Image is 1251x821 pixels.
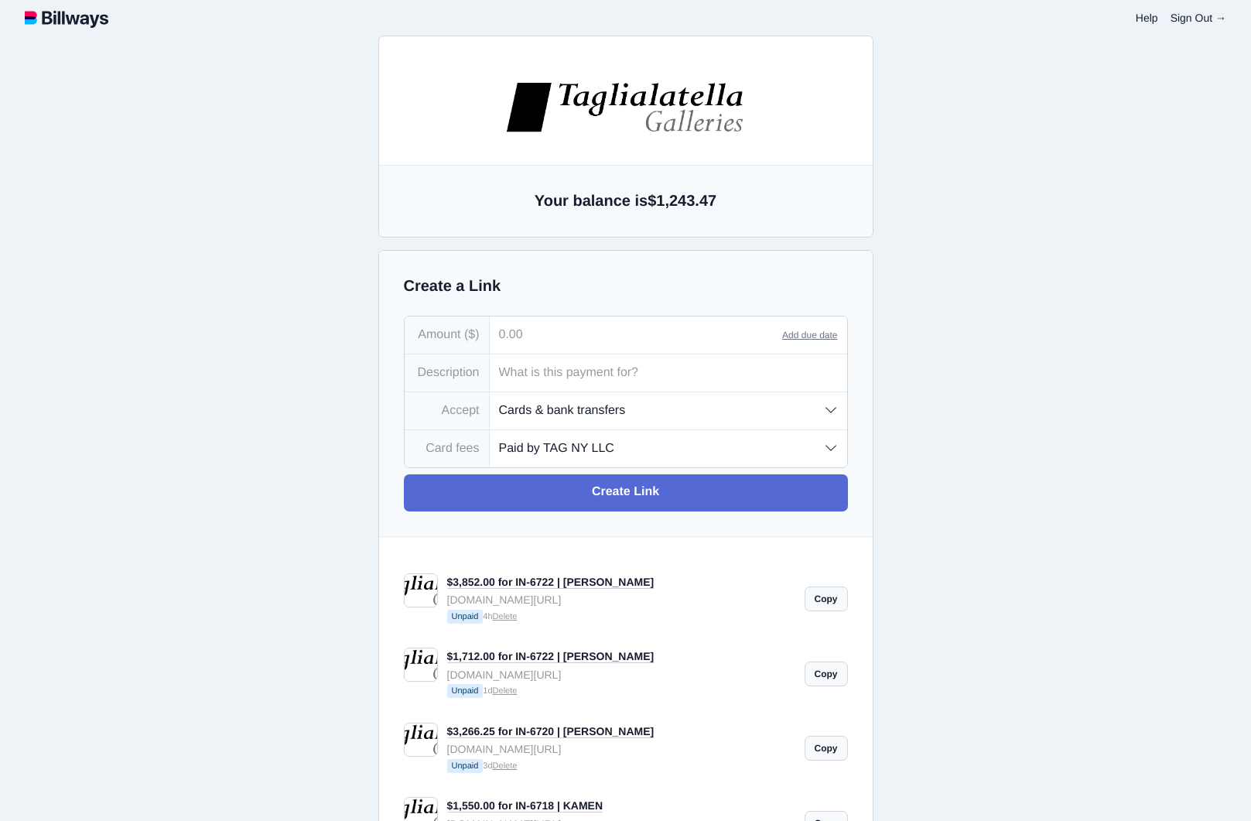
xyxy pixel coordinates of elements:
[404,275,848,297] h2: Create a Link
[25,8,108,28] img: logotype.svg
[805,587,848,611] a: Copy
[447,759,795,775] small: 3d
[490,316,783,354] input: 0.00
[493,686,518,696] a: Delete
[805,662,848,686] a: Copy
[404,474,848,511] a: Create Link
[447,666,795,683] div: [DOMAIN_NAME][URL]
[493,761,518,771] a: Delete
[405,316,490,354] div: Amount ($)
[283,266,602,285] p: $3,852.00
[504,80,747,134] img: images%2Flogos%2FNHEjR4F79tOipA5cvDi8LzgAg5H3-logo.jpg
[493,612,518,621] a: Delete
[447,610,795,625] small: 4h
[405,354,490,392] div: Description
[405,430,490,467] div: Card fees
[283,171,602,208] small: [STREET_ADDRESS][US_STATE]
[782,330,837,340] a: Add due date
[447,759,484,773] span: Unpaid
[321,93,564,146] img: images%2Flogos%2FNHEjR4F79tOipA5cvDi8LzgAg5H3-logo.jpg
[447,684,795,700] small: 1d
[283,375,602,412] input: Your name or business name
[447,610,484,624] span: Unpaid
[389,320,495,357] a: Apple Pay
[283,506,602,522] small: Card fee ($120.50) will be applied.
[1136,12,1158,24] a: Help
[648,193,716,210] span: $1,243.47
[283,413,602,450] input: Email (for receipt)
[447,576,655,589] a: $3,852.00 for IN-6722 | [PERSON_NAME]
[447,650,655,663] a: $1,712.00 for IN-6722 | [PERSON_NAME]
[405,392,490,429] div: Accept
[447,725,655,738] a: $3,266.25 for IN-6720 | [PERSON_NAME]
[283,242,602,263] p: IN-6722 | [PERSON_NAME]
[496,320,602,357] a: Bank transfer
[398,600,487,612] img: powered-by-stripe.svg
[447,591,795,608] div: [DOMAIN_NAME][URL]
[447,741,795,758] div: [DOMAIN_NAME][URL]
[1171,12,1226,24] a: Sign Out
[447,684,484,698] span: Unpaid
[283,541,602,578] button: Submit Payment
[292,462,593,477] iframe: Secure card payment input frame
[404,190,848,212] h2: Your balance is
[805,736,848,761] a: Copy
[447,799,603,812] a: $1,550.00 for IN-6718 | KAMEN
[490,354,847,392] input: What is this payment for?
